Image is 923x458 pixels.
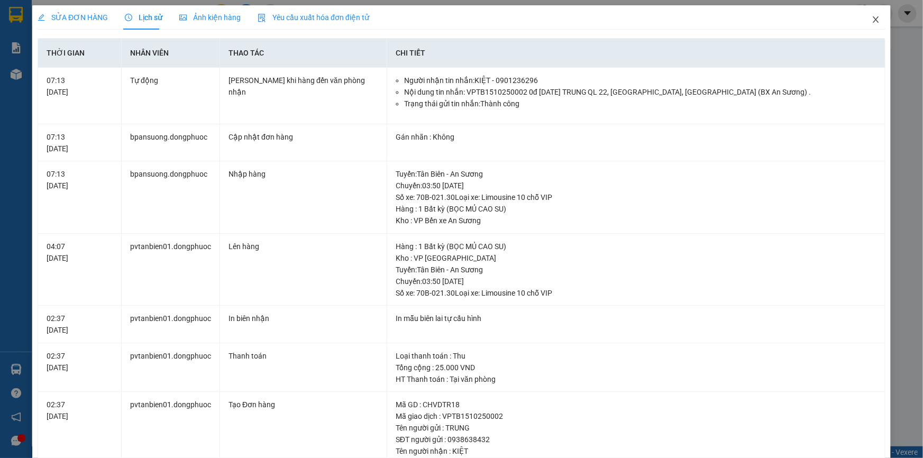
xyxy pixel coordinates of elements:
[396,203,876,215] div: Hàng : 1 Bất kỳ (BỌC MỦ CAO SU)
[122,234,220,306] td: pvtanbien01.dongphuoc
[38,14,45,21] span: edit
[38,39,122,68] th: Thời gian
[404,98,876,109] li: Trạng thái gửi tin nhắn: Thành công
[396,410,876,422] div: Mã giao dịch : VPTB1510250002
[229,168,378,180] div: Nhập hàng
[47,131,113,154] div: 07:13 [DATE]
[122,343,220,392] td: pvtanbien01.dongphuoc
[258,14,266,22] img: icon
[122,68,220,124] td: Tự động
[125,13,162,22] span: Lịch sử
[396,264,876,299] div: Tuyến : Tân Biên - An Sương Chuyến: 03:50 [DATE] Số xe: 70B-021.30 Loại xe: Limousine 10 chỗ VIP
[404,86,876,98] li: Nội dung tin nhắn: VPTB1510250002 0đ [DATE] TRUNG QL 22, [GEOGRAPHIC_DATA], [GEOGRAPHIC_DATA] (BX...
[229,241,378,252] div: Lên hàng
[47,241,113,264] div: 04:07 [DATE]
[258,13,369,22] span: Yêu cầu xuất hóa đơn điện tử
[396,399,876,410] div: Mã GD : CHVDTR18
[125,14,132,21] span: clock-circle
[122,39,220,68] th: Nhân viên
[872,15,880,24] span: close
[396,422,876,434] div: Tên người gửi : TRUNG
[396,445,876,457] div: Tên người nhận : KIỆT
[396,434,876,445] div: SĐT người gửi : 0938638432
[396,373,876,385] div: HT Thanh toán : Tại văn phòng
[396,362,876,373] div: Tổng cộng : 25.000 VND
[229,131,378,143] div: Cập nhật đơn hàng
[396,241,876,252] div: Hàng : 1 Bất kỳ (BỌC MỦ CAO SU)
[229,313,378,324] div: In biên nhận
[861,5,891,35] button: Close
[387,39,885,68] th: Chi tiết
[179,14,187,21] span: picture
[47,313,113,336] div: 02:37 [DATE]
[396,215,876,226] div: Kho : VP Bến xe An Sương
[404,75,876,86] li: Người nhận tin nhắn: KIỆT - 0901236296
[179,13,241,22] span: Ảnh kiện hàng
[122,306,220,343] td: pvtanbien01.dongphuoc
[396,350,876,362] div: Loại thanh toán : Thu
[122,124,220,162] td: bpansuong.dongphuoc
[229,350,378,362] div: Thanh toán
[38,13,108,22] span: SỬA ĐƠN HÀNG
[122,161,220,234] td: bpansuong.dongphuoc
[396,252,876,264] div: Kho : VP [GEOGRAPHIC_DATA]
[47,75,113,98] div: 07:13 [DATE]
[396,131,876,143] div: Gán nhãn : Không
[396,168,876,203] div: Tuyến : Tân Biên - An Sương Chuyến: 03:50 [DATE] Số xe: 70B-021.30 Loại xe: Limousine 10 chỗ VIP
[396,313,876,324] div: In mẫu biên lai tự cấu hình
[229,399,378,410] div: Tạo Đơn hàng
[47,168,113,191] div: 07:13 [DATE]
[229,75,378,98] div: [PERSON_NAME] khi hàng đến văn phòng nhận
[47,399,113,422] div: 02:37 [DATE]
[220,39,387,68] th: Thao tác
[47,350,113,373] div: 02:37 [DATE]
